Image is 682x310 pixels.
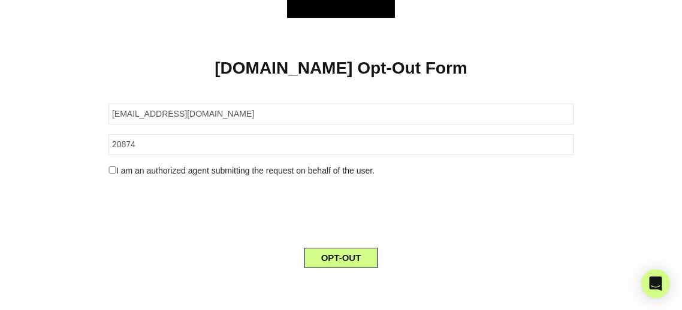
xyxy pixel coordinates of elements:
[99,165,583,177] div: I am an authorized agent submitting the request on behalf of the user.
[304,248,378,268] button: OPT-OUT
[641,269,670,298] div: Open Intercom Messenger
[108,134,574,155] input: Zipcode
[108,104,574,124] input: Email Address
[250,187,432,233] iframe: reCAPTCHA
[18,58,664,78] h1: [DOMAIN_NAME] Opt-Out Form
